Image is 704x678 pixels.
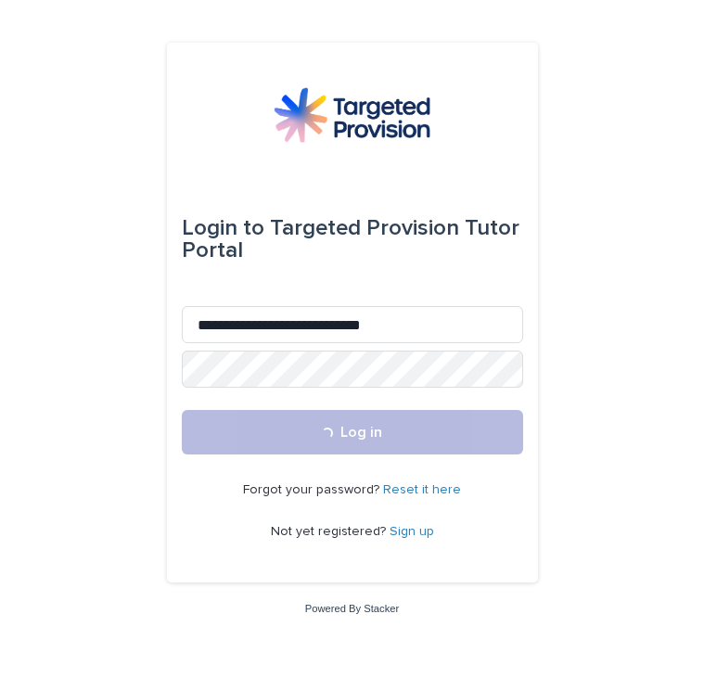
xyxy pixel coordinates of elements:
button: Log in [182,410,523,454]
a: Powered By Stacker [305,603,399,614]
span: Forgot your password? [243,483,383,496]
a: Sign up [390,525,434,538]
a: Reset it here [383,483,461,496]
span: Login to [182,217,264,239]
span: Not yet registered? [271,525,390,538]
div: Targeted Provision Tutor Portal [182,202,523,276]
span: Log in [340,425,382,440]
img: M5nRWzHhSzIhMunXDL62 [274,87,429,143]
